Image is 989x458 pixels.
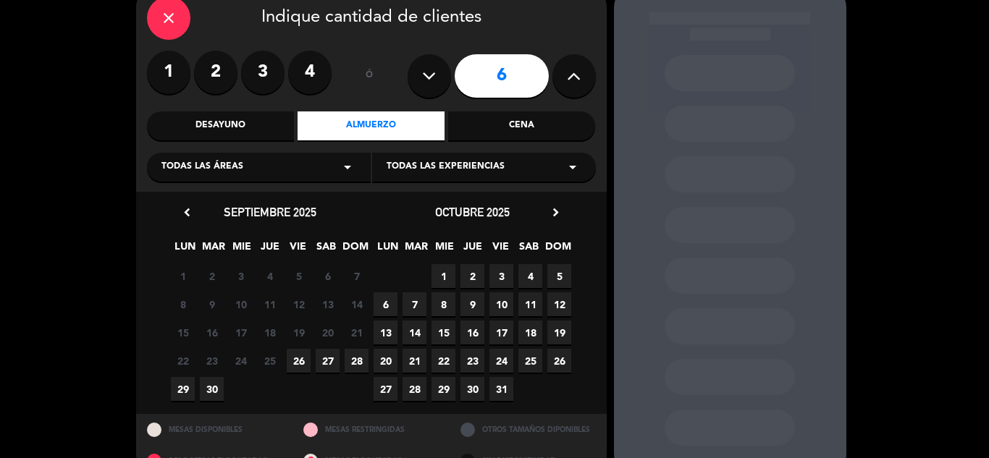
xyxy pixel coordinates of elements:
span: JUE [460,238,484,262]
span: 9 [460,292,484,316]
span: 15 [432,321,455,344]
div: Desayuno [147,111,294,140]
span: 6 [316,264,340,288]
span: 25 [518,349,542,373]
span: LUN [376,238,400,262]
span: 29 [432,377,455,401]
div: Almuerzo [298,111,445,140]
span: 31 [489,377,513,401]
span: MAR [201,238,225,262]
span: DOM [342,238,366,262]
span: 13 [316,292,340,316]
span: 3 [489,264,513,288]
span: 23 [200,349,224,373]
span: 14 [403,321,426,344]
span: 1 [171,264,195,288]
span: 22 [171,349,195,373]
label: 3 [241,51,285,94]
i: arrow_drop_down [564,158,581,176]
span: 22 [432,349,455,373]
span: 27 [374,377,397,401]
span: 16 [200,321,224,344]
span: 7 [345,264,369,288]
span: 25 [258,349,282,373]
i: close [160,9,177,27]
span: SAB [314,238,338,262]
span: 17 [229,321,253,344]
label: 2 [194,51,237,94]
span: 26 [287,349,311,373]
span: DOM [545,238,569,262]
span: 20 [374,349,397,373]
span: 19 [287,321,311,344]
span: 15 [171,321,195,344]
span: 2 [200,264,224,288]
span: 5 [547,264,571,288]
i: arrow_drop_down [339,158,356,176]
span: 27 [316,349,340,373]
span: 19 [547,321,571,344]
span: 11 [258,292,282,316]
span: 10 [229,292,253,316]
span: VIE [489,238,513,262]
span: 16 [460,321,484,344]
div: OTROS TAMAÑOS DIPONIBLES [450,414,607,445]
span: 8 [171,292,195,316]
span: 23 [460,349,484,373]
span: 12 [547,292,571,316]
span: 21 [403,349,426,373]
span: 26 [547,349,571,373]
div: Cena [448,111,595,140]
label: 4 [288,51,332,94]
span: 29 [171,377,195,401]
span: 11 [518,292,542,316]
span: MIE [432,238,456,262]
span: 14 [345,292,369,316]
span: 8 [432,292,455,316]
span: 2 [460,264,484,288]
span: 28 [403,377,426,401]
span: 3 [229,264,253,288]
span: 18 [258,321,282,344]
span: MAR [404,238,428,262]
span: 24 [229,349,253,373]
span: MIE [230,238,253,262]
span: 1 [432,264,455,288]
span: 7 [403,292,426,316]
span: VIE [286,238,310,262]
span: octubre 2025 [435,205,510,219]
span: 12 [287,292,311,316]
span: SAB [517,238,541,262]
i: chevron_left [180,205,195,220]
div: MESAS RESTRINGIDAS [293,414,450,445]
label: 1 [147,51,190,94]
span: 30 [200,377,224,401]
span: 20 [316,321,340,344]
div: MESAS DISPONIBLES [136,414,293,445]
span: 28 [345,349,369,373]
span: 5 [287,264,311,288]
i: chevron_right [548,205,563,220]
span: 13 [374,321,397,344]
div: ó [346,51,393,101]
span: septiembre 2025 [224,205,316,219]
span: 10 [489,292,513,316]
span: 6 [374,292,397,316]
span: Todas las áreas [161,160,243,174]
span: 9 [200,292,224,316]
span: 24 [489,349,513,373]
span: Todas las experiencias [387,160,505,174]
span: 30 [460,377,484,401]
span: 18 [518,321,542,344]
span: JUE [258,238,282,262]
span: 4 [518,264,542,288]
span: LUN [173,238,197,262]
span: 4 [258,264,282,288]
span: 21 [345,321,369,344]
span: 17 [489,321,513,344]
